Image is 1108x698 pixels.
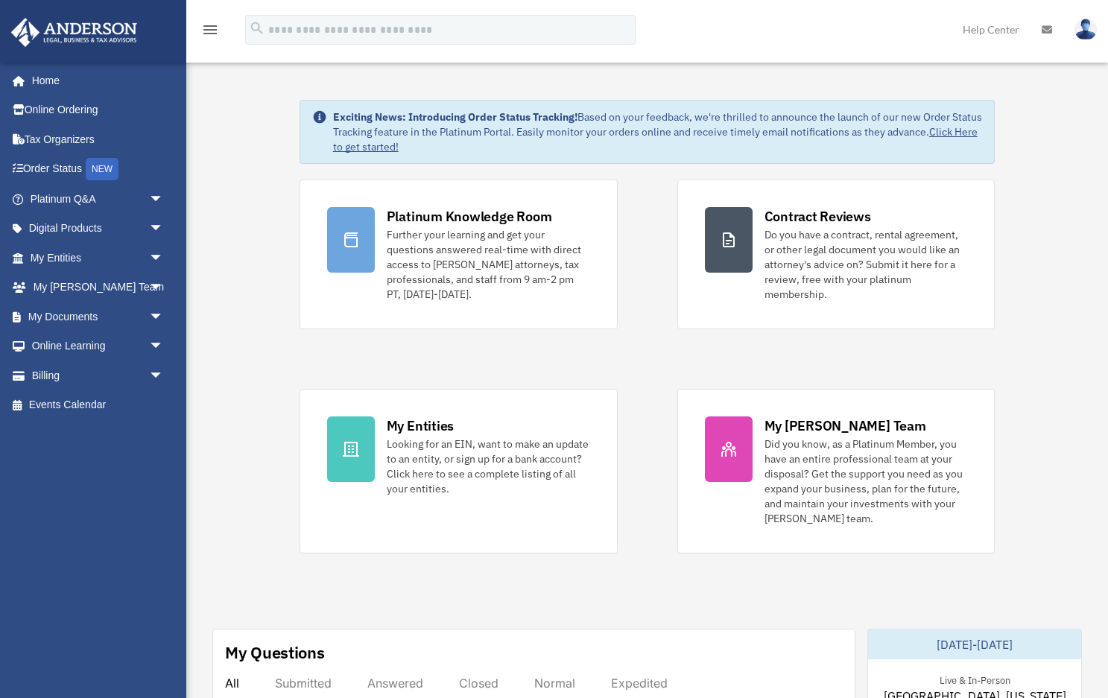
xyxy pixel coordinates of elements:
[249,20,265,37] i: search
[10,66,179,95] a: Home
[868,629,1081,659] div: [DATE]-[DATE]
[677,389,995,553] a: My [PERSON_NAME] Team Did you know, as a Platinum Member, you have an entire professional team at...
[611,676,668,691] div: Expedited
[300,180,618,329] a: Platinum Knowledge Room Further your learning and get your questions answered real-time with dire...
[10,390,186,420] a: Events Calendar
[387,227,590,302] div: Further your learning and get your questions answered real-time with direct access to [PERSON_NAM...
[928,671,1022,687] div: Live & In-Person
[333,125,978,153] a: Click Here to get started!
[459,676,498,691] div: Closed
[764,416,926,435] div: My [PERSON_NAME] Team
[10,154,186,185] a: Order StatusNEW
[149,331,179,362] span: arrow_drop_down
[764,227,968,302] div: Do you have a contract, rental agreement, or other legal document you would like an attorney's ad...
[387,437,590,496] div: Looking for an EIN, want to make an update to an entity, or sign up for a bank account? Click her...
[149,243,179,273] span: arrow_drop_down
[225,641,325,664] div: My Questions
[367,676,423,691] div: Answered
[333,110,983,154] div: Based on your feedback, we're thrilled to announce the launch of our new Order Status Tracking fe...
[300,389,618,553] a: My Entities Looking for an EIN, want to make an update to an entity, or sign up for a bank accoun...
[10,214,186,244] a: Digital Productsarrow_drop_down
[10,124,186,154] a: Tax Organizers
[10,95,186,125] a: Online Ordering
[149,361,179,391] span: arrow_drop_down
[534,676,575,691] div: Normal
[764,437,968,526] div: Did you know, as a Platinum Member, you have an entire professional team at your disposal? Get th...
[149,214,179,244] span: arrow_drop_down
[387,207,552,226] div: Platinum Knowledge Room
[149,273,179,303] span: arrow_drop_down
[201,21,219,39] i: menu
[10,331,186,361] a: Online Learningarrow_drop_down
[764,207,871,226] div: Contract Reviews
[201,26,219,39] a: menu
[225,676,239,691] div: All
[86,158,118,180] div: NEW
[275,676,332,691] div: Submitted
[7,18,142,47] img: Anderson Advisors Platinum Portal
[10,184,186,214] a: Platinum Q&Aarrow_drop_down
[1074,19,1097,40] img: User Pic
[10,243,186,273] a: My Entitiesarrow_drop_down
[677,180,995,329] a: Contract Reviews Do you have a contract, rental agreement, or other legal document you would like...
[10,361,186,390] a: Billingarrow_drop_down
[149,302,179,332] span: arrow_drop_down
[387,416,454,435] div: My Entities
[333,110,577,124] strong: Exciting News: Introducing Order Status Tracking!
[10,302,186,331] a: My Documentsarrow_drop_down
[10,273,186,302] a: My [PERSON_NAME] Teamarrow_drop_down
[149,184,179,215] span: arrow_drop_down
